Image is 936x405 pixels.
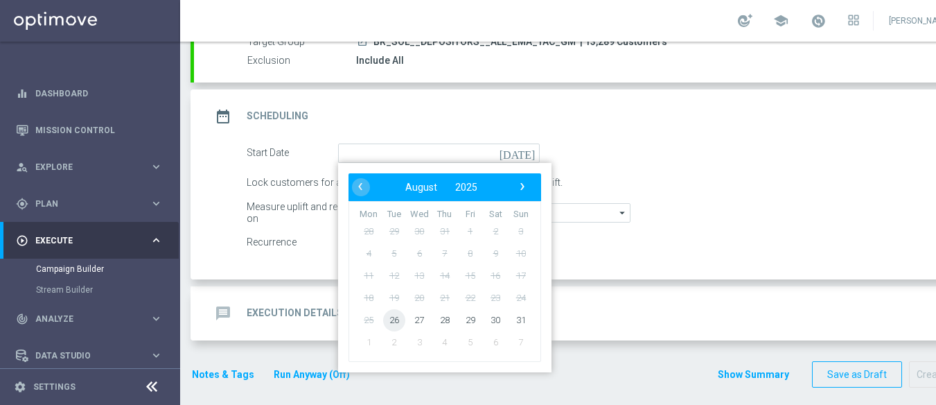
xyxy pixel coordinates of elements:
th: weekday [457,209,483,221]
a: Campaign Builder [36,264,144,275]
button: ‹ [352,178,370,196]
button: Run Anyway (Off) [272,366,351,384]
span: 4 [434,331,456,353]
i: person_search [16,161,28,173]
i: keyboard_arrow_right [150,234,163,247]
div: Explore [16,161,150,173]
i: track_changes [16,313,28,325]
button: equalizer Dashboard [15,88,164,99]
a: Mission Control [35,112,163,148]
button: track_changes Analyze keyboard_arrow_right [15,313,164,325]
span: 22 [459,286,482,309]
span: 21 [434,286,456,309]
i: gps_fixed [16,198,28,210]
i: keyboard_arrow_right [150,160,163,173]
span: | 13,289 Customers [580,36,667,49]
label: Target Group [247,36,356,49]
div: Campaign Builder [36,259,179,279]
h2: Scheduling [247,110,308,123]
span: 24 [510,286,532,309]
span: 6 [484,331,506,353]
span: 3 [510,220,532,242]
span: 20 [408,286,430,309]
span: › [513,178,531,196]
span: 26 [383,309,405,331]
span: 28 [434,309,456,331]
button: Save as Draft [812,361,902,388]
span: 29 [383,220,405,242]
span: 10 [510,242,532,264]
span: 30 [408,220,430,242]
span: 4 [357,242,380,264]
span: 5 [383,242,405,264]
button: August [396,178,446,196]
button: Show Summary [717,367,790,383]
div: Execute [16,234,150,247]
span: 30 [484,309,506,331]
span: 19 [383,286,405,309]
a: Dashboard [35,75,163,112]
th: weekday [508,209,533,221]
i: equalizer [16,87,28,100]
span: 27 [408,309,430,331]
span: ‹ [351,178,369,196]
i: keyboard_arrow_right [150,197,163,210]
button: Data Studio keyboard_arrow_right [15,350,164,361]
span: 15 [459,264,482,286]
span: school [773,13,788,28]
div: Dashboard [16,75,163,112]
button: Notes & Tags [191,366,256,384]
span: 18 [357,286,380,309]
a: Stream Builder [36,284,144,295]
span: 23 [484,286,506,309]
span: 14 [434,264,456,286]
span: 6 [408,242,430,264]
button: person_search Explore keyboard_arrow_right [15,162,164,173]
div: Lock customers for a duration of [247,173,409,193]
div: Measure uplift and response based on [247,203,409,223]
span: Analyze [35,315,150,323]
span: August [405,182,437,193]
div: Plan [16,198,150,210]
i: settings [14,381,26,393]
i: keyboard_arrow_right [150,312,163,325]
button: gps_fixed Plan keyboard_arrow_right [15,198,164,209]
th: weekday [432,209,458,221]
div: Analyze [16,313,150,325]
span: Execute [35,236,150,245]
th: weekday [407,209,432,221]
i: [DATE] [500,144,540,159]
div: Mission Control [16,112,163,148]
button: › [513,178,531,196]
label: Exclusion [247,55,356,67]
button: play_circle_outline Execute keyboard_arrow_right [15,235,164,246]
bs-datepicker-container: calendar [338,163,551,372]
span: 2 [383,331,405,353]
span: 5 [459,331,482,353]
span: 7 [510,331,532,353]
span: Plan [35,200,150,208]
span: 1 [357,331,380,353]
span: 7 [434,242,456,264]
th: weekday [356,209,382,221]
div: Start Date [247,144,338,163]
button: Mission Control [15,125,164,136]
i: play_circle_outline [16,234,28,247]
div: Data Studio [16,350,150,362]
div: Recurrence [247,233,338,252]
th: weekday [382,209,407,221]
span: 9 [484,242,506,264]
i: arrow_drop_down [616,204,630,222]
span: 29 [459,309,482,331]
a: Settings [33,383,76,391]
i: message [211,301,236,326]
th: weekday [483,209,509,221]
span: 2 [484,220,506,242]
